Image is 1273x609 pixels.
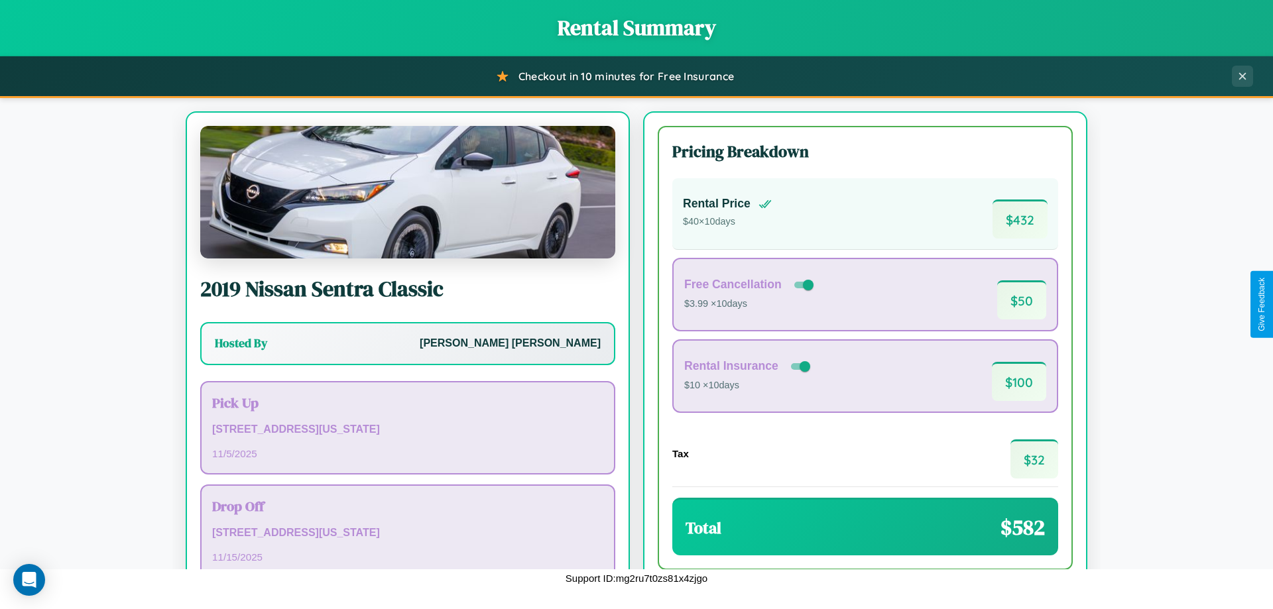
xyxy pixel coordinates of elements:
p: $10 × 10 days [684,377,813,394]
p: $3.99 × 10 days [684,296,816,313]
h2: 2019 Nissan Sentra Classic [200,274,615,304]
p: Support ID: mg2ru7t0zs81x4zjgo [566,569,707,587]
h3: Total [686,517,721,539]
h1: Rental Summary [13,13,1260,42]
h4: Rental Insurance [684,359,778,373]
p: [STREET_ADDRESS][US_STATE] [212,420,603,439]
span: $ 50 [997,280,1046,319]
h4: Tax [672,448,689,459]
p: [STREET_ADDRESS][US_STATE] [212,524,603,543]
p: [PERSON_NAME] [PERSON_NAME] [420,334,601,353]
h4: Rental Price [683,197,751,211]
h3: Drop Off [212,496,603,516]
span: $ 582 [1000,513,1045,542]
h4: Free Cancellation [684,278,782,292]
img: Nissan Sentra Classic [200,126,615,258]
span: $ 32 [1010,439,1058,478]
h3: Pick Up [212,393,603,412]
div: Open Intercom Messenger [13,564,45,596]
h3: Hosted By [215,335,267,351]
p: $ 40 × 10 days [683,213,772,231]
div: Give Feedback [1257,278,1266,331]
p: 11 / 5 / 2025 [212,445,603,463]
p: 11 / 15 / 2025 [212,548,603,566]
span: $ 100 [992,362,1046,401]
h3: Pricing Breakdown [672,140,1058,162]
span: Checkout in 10 minutes for Free Insurance [518,70,734,83]
span: $ 432 [993,199,1048,239]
